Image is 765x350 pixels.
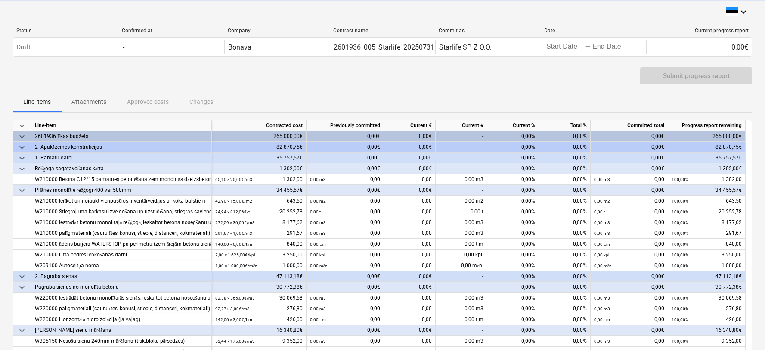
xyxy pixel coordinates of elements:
div: 0,00 [384,217,436,228]
span: keyboard_arrow_down [17,282,27,293]
div: W305150 Nesošu sienu 240mm mūrēšana (t.sk.bloku pārsedzes) [35,336,208,347]
small: 0,00 kpl. [594,253,610,257]
div: 0,00€ [384,271,436,282]
div: 0,00% [487,282,539,293]
div: 0,00 m3 [436,174,487,185]
div: 0,00% [539,303,591,314]
div: 265 000,00€ [668,131,746,142]
div: Total % [539,120,591,131]
div: 0,00 [384,336,436,347]
span: keyboard_arrow_down [17,325,27,336]
div: Status [16,28,115,34]
div: 34 455,57€ [212,185,307,196]
div: 0,00€ [307,325,384,336]
div: Committed total [591,120,668,131]
div: Line-item [31,120,212,131]
div: 0,00 [310,228,380,239]
div: 0,00€ [384,325,436,336]
small: 2,00 × 1 625,00€ / kpl. [215,253,256,257]
span: keyboard_arrow_down [17,153,27,163]
small: 100,00% [672,209,688,214]
small: 0,00 t [594,209,605,214]
small: 0,00 m3 [594,296,610,300]
div: 0,00€ [591,282,668,293]
div: 0,00 [310,174,380,185]
div: Date [544,28,643,34]
div: 0,00% [487,293,539,303]
div: 0,00% [487,196,539,206]
div: 0,00 [594,206,664,217]
div: 0,00% [539,185,591,196]
div: 2. Pagraba sienas [35,271,208,282]
div: 0,00€ [384,185,436,196]
div: 0,00% [487,314,539,325]
small: 0,00 m3 [310,339,326,344]
div: - [436,325,487,336]
div: 0,00€ [384,282,436,293]
small: 100,00% [672,339,688,344]
div: W210000 Stiegrojuma karkasu izveidošana un uzstādīšana, stiegras savienojot ar stiepli (pēc spec.) [35,206,208,217]
div: 0,00€ [307,153,384,163]
div: 0,00 [310,206,380,217]
div: W210000 palīgmateriali (caurulītes, konusi, stieple, distanceri, kokmateriali) [35,228,208,239]
div: 0,00€ [307,142,384,153]
small: 0,00 m2 [594,199,610,203]
div: 0,00€ [307,271,384,282]
div: 0,00€ [591,271,668,282]
div: W210000 Iestrādāt betonu monolītajā režģogā, ieskaitot betona nosegšanu un kopšanu, virsmas slīpē... [35,217,208,228]
div: 0,00 [594,217,664,228]
div: Pagraba sienas no monolīta betona [35,282,208,293]
small: 0,00 t [310,209,321,214]
div: 426,00 [215,314,303,325]
small: 100,00% [672,317,688,322]
small: 100,00% [672,177,688,182]
small: 0,00 kpl. [310,253,326,257]
div: 0,00€ [591,153,668,163]
div: 0,00% [487,163,539,174]
div: W210000 Ierīkot un nojaukt vienpusējos inventārveidņus ar koka balstiem [35,196,208,206]
div: 1 302,00 [672,174,742,185]
small: 0,00 mēn. [594,263,613,268]
small: 100,00% [672,296,688,300]
small: 65,10 × 20,00€ / m3 [215,177,252,182]
small: 0,00 mēn. [310,263,329,268]
div: 0,00 [310,336,380,347]
small: 42,90 × 15,00€ / m2 [215,199,252,203]
div: 0,00% [487,131,539,142]
div: - [436,271,487,282]
div: 291,67 [672,228,742,239]
div: Current % [487,120,539,131]
small: 142,00 × 3,00€ / t.m [215,317,252,322]
div: 0,00€ [307,185,384,196]
div: - [436,282,487,293]
div: 0,00 mēn. [436,260,487,271]
div: 0,00% [539,250,591,260]
div: 0,00% [487,250,539,260]
div: 0,00€ [384,131,436,142]
small: 82,38 × 365,00€ / m3 [215,296,255,300]
div: 0,00 m3 [436,293,487,303]
div: W210000 Lifta bedres ierīkošanas darbi [35,250,208,260]
div: Starlife SP. Z O.O. [439,43,492,51]
div: 0,00 [594,174,664,185]
div: 0,00 [310,239,380,250]
div: Plātnes monolītie režģogi 400 vai 500mm [35,185,208,196]
div: Režģoga sagatavošanas kārta [35,163,208,174]
div: 0,00 [594,303,664,314]
div: 0,00€ [591,131,668,142]
div: 0,00 [594,196,664,206]
div: 0,00 [310,303,380,314]
small: 272,59 × 30,00€ / m3 [215,220,255,225]
small: 100,00% [672,231,688,236]
span: keyboard_arrow_down [17,164,27,174]
div: 0,00% [487,217,539,228]
div: 643,50 [215,196,303,206]
small: 0,00 m3 [310,296,326,300]
small: 0,00 m3 [310,231,326,236]
div: Current # [436,120,487,131]
div: - [436,142,487,153]
div: 0,00 [310,314,380,325]
small: 92,27 × 3,00€ / m3 [215,306,250,311]
div: 0,00 [594,336,664,347]
span: keyboard_arrow_down [17,272,27,282]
